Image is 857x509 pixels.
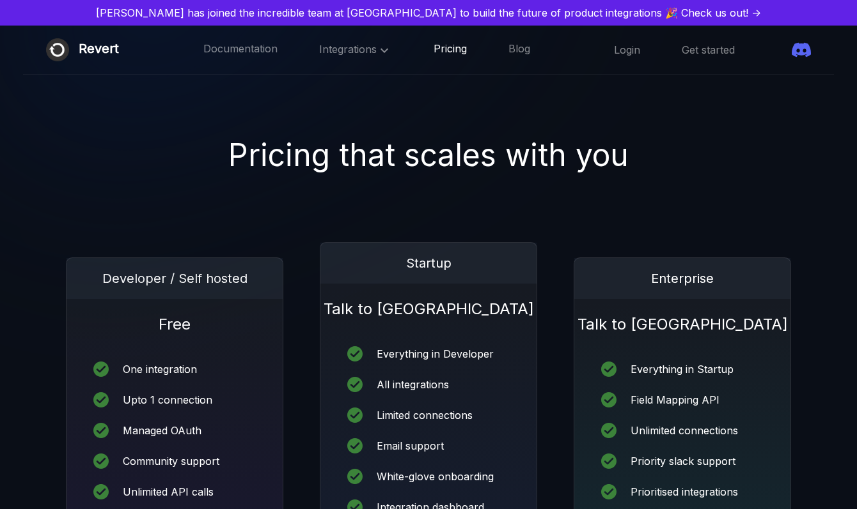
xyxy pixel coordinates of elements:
span: Integrations [319,43,392,56]
div: Email support [377,441,444,451]
a: Blog [508,42,530,58]
a: Get started [682,43,735,57]
div: Community support [123,456,219,466]
div: Unlimited API calls [123,487,214,497]
div: White-glove onboarding [377,471,494,482]
div: Revert [79,38,119,61]
a: [PERSON_NAME] has joined the incredible team at [GEOGRAPHIC_DATA] to build the future of product ... [5,5,852,20]
div: Everything in Startup [631,364,734,374]
div: Prioritised integrations [631,487,738,497]
div: Unlimited connections [631,425,738,436]
div: Field Mapping API [631,395,719,405]
img: icon [347,438,363,453]
a: Login [614,43,640,57]
div: Limited connections [377,410,473,420]
img: icon [93,392,109,407]
img: icon [601,484,617,499]
img: icon [93,453,109,469]
div: Upto 1 connection [123,395,212,405]
img: icon [93,484,109,499]
div: All integrations [377,379,449,390]
img: icon [347,346,363,361]
img: icon [347,469,363,484]
a: Pricing [434,42,467,58]
h1: Free [67,299,283,335]
img: icon [601,423,617,438]
img: icon [347,377,363,392]
a: Documentation [203,42,278,58]
div: Priority slack support [631,456,735,466]
img: icon [93,423,109,438]
img: icon [601,361,617,377]
div: Enterprise [574,258,790,299]
img: Revert logo [46,38,69,61]
img: icon [347,407,363,423]
h1: Talk to [GEOGRAPHIC_DATA] [574,299,790,335]
div: Everything in Developer [377,349,494,359]
h1: Talk to [GEOGRAPHIC_DATA] [320,284,537,319]
img: icon [601,453,617,469]
div: One integration [123,364,197,374]
img: icon [93,361,109,377]
div: Managed OAuth [123,425,201,436]
img: icon [601,392,617,407]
